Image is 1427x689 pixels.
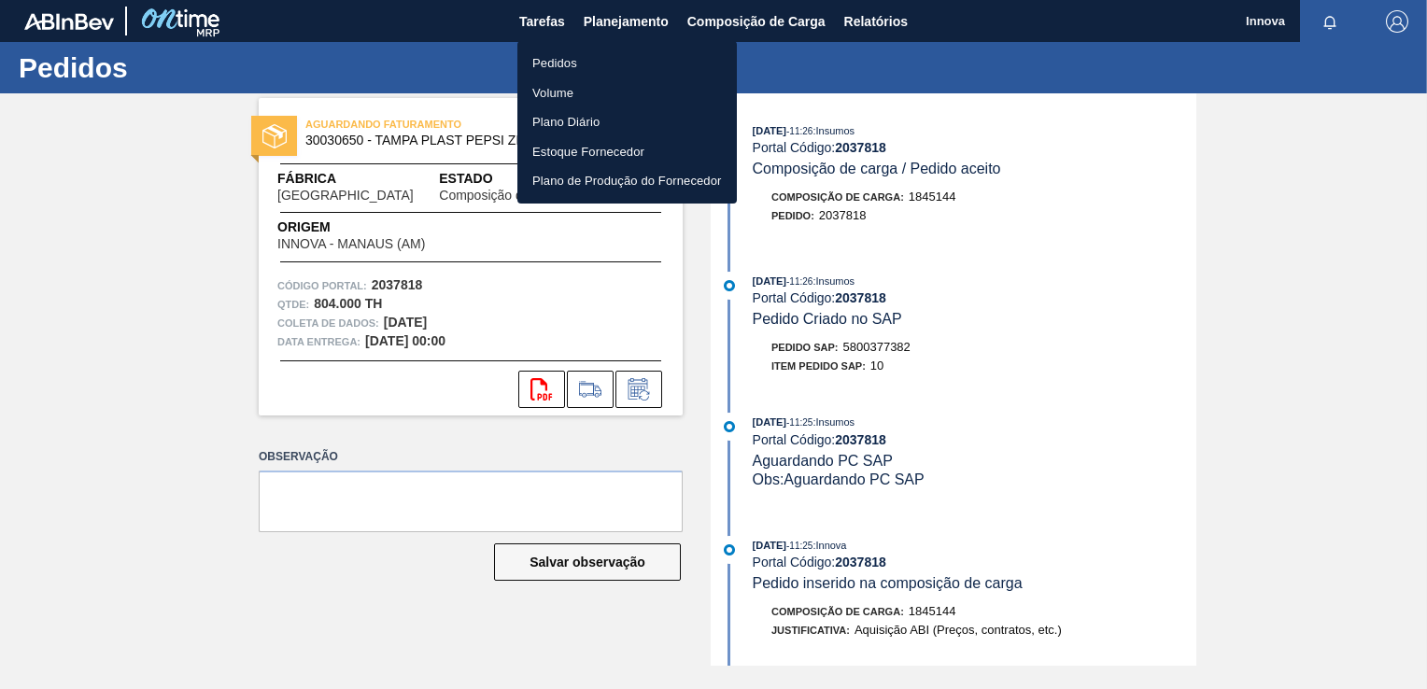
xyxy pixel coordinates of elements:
[517,107,737,137] a: Plano Diário
[517,137,737,167] a: Estoque Fornecedor
[517,166,737,196] a: Plano de Produção do Fornecedor
[517,78,737,108] a: Volume
[517,49,737,78] a: Pedidos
